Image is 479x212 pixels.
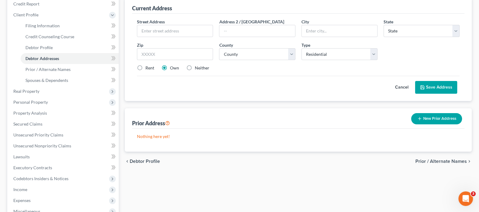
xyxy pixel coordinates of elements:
[13,132,63,137] span: Unsecured Priority Claims
[21,31,119,42] a: Credit Counseling Course
[384,19,393,24] span: State
[219,42,233,48] span: County
[25,78,68,83] span: Spouses & Dependents
[8,162,119,173] a: Executory Contracts
[21,75,119,86] a: Spouses & Dependents
[137,19,165,24] span: Street Address
[137,133,460,140] p: Nothing here yet!
[13,176,68,181] span: Codebtors Insiders & Notices
[13,165,52,170] span: Executory Contracts
[25,23,60,28] span: Filing Information
[411,113,462,124] button: New Prior Address
[132,5,172,12] div: Current Address
[8,140,119,151] a: Unsecured Nonpriority Claims
[415,159,467,164] span: Prior / Alternate Names
[415,81,457,94] button: Save Address
[13,154,30,159] span: Lawsuits
[467,159,472,164] i: chevron_right
[388,81,415,93] button: Cancel
[13,1,39,6] span: Credit Report
[25,67,71,72] span: Prior / Alternate Names
[219,19,284,25] label: Address 2 / [GEOGRAPHIC_DATA]
[21,20,119,31] a: Filing Information
[125,159,130,164] i: chevron_left
[471,191,476,196] span: 3
[25,45,53,50] span: Debtor Profile
[125,159,160,164] button: chevron_left Debtor Profile
[13,198,31,203] span: Expenses
[458,191,473,206] iframe: Intercom live chat
[130,159,160,164] span: Debtor Profile
[13,99,48,105] span: Personal Property
[8,119,119,130] a: Secured Claims
[13,89,39,94] span: Real Property
[25,34,74,39] span: Credit Counseling Course
[302,25,377,37] input: Enter city...
[137,42,143,48] span: Zip
[8,151,119,162] a: Lawsuits
[137,48,213,60] input: XXXXX
[415,159,472,164] button: Prior / Alternate Names chevron_right
[8,108,119,119] a: Property Analysis
[21,64,119,75] a: Prior / Alternate Names
[301,19,309,24] span: City
[13,143,71,148] span: Unsecured Nonpriority Claims
[21,53,119,64] a: Debtor Addresses
[13,110,47,116] span: Property Analysis
[170,65,179,71] label: Own
[25,56,59,61] span: Debtor Addresses
[195,65,209,71] label: Neither
[8,130,119,140] a: Unsecured Priority Claims
[13,187,27,192] span: Income
[13,121,42,126] span: Secured Claims
[132,119,170,127] div: Prior Address
[219,25,295,37] input: --
[145,65,154,71] label: Rent
[13,12,38,17] span: Client Profile
[301,42,310,48] label: Type
[137,25,213,37] input: Enter street address
[21,42,119,53] a: Debtor Profile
